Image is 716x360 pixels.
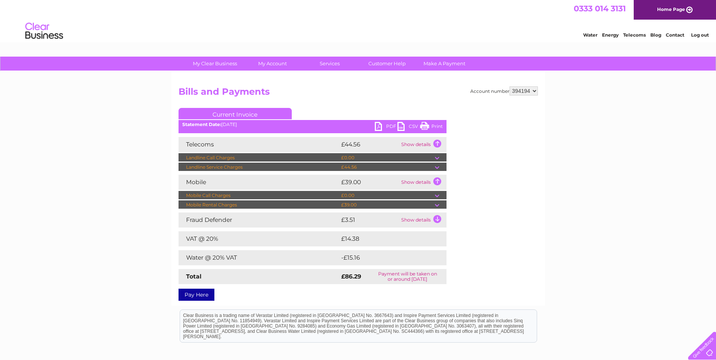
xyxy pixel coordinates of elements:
td: Payment will be taken on or around [DATE] [369,269,447,284]
img: logo.png [25,20,63,43]
td: £3.51 [339,212,399,228]
td: Telecoms [179,137,339,152]
td: £44.56 [339,163,435,172]
a: 0333 014 3131 [574,4,626,13]
a: Telecoms [623,32,646,38]
td: £0.00 [339,153,435,162]
td: Landline Call Charges [179,153,339,162]
a: My Clear Business [184,57,246,71]
a: CSV [397,122,420,133]
a: Pay Here [179,289,214,301]
a: Make A Payment [413,57,476,71]
td: VAT @ 20% [179,231,339,246]
td: £14.38 [339,231,431,246]
td: Fraud Defender [179,212,339,228]
a: Water [583,32,597,38]
h2: Bills and Payments [179,86,538,101]
a: Contact [666,32,684,38]
td: -£15.16 [339,250,431,265]
a: Print [420,122,443,133]
strong: £86.29 [341,273,361,280]
td: Mobile Call Charges [179,191,339,200]
a: Customer Help [356,57,418,71]
strong: Total [186,273,202,280]
td: £39.00 [339,175,399,190]
td: £44.56 [339,137,399,152]
a: My Account [241,57,303,71]
div: Clear Business is a trading name of Verastar Limited (registered in [GEOGRAPHIC_DATA] No. 3667643... [180,4,537,37]
td: Landline Service Charges [179,163,339,172]
td: Mobile Rental Charges [179,200,339,209]
td: Show details [399,175,447,190]
div: Account number [470,86,538,95]
a: Blog [650,32,661,38]
td: £0.00 [339,191,435,200]
td: Show details [399,137,447,152]
td: Water @ 20% VAT [179,250,339,265]
td: Mobile [179,175,339,190]
a: Energy [602,32,619,38]
a: Log out [691,32,709,38]
b: Statement Date: [182,122,221,127]
div: [DATE] [179,122,447,127]
a: Current Invoice [179,108,292,119]
a: Services [299,57,361,71]
td: £39.00 [339,200,435,209]
td: Show details [399,212,447,228]
a: PDF [375,122,397,133]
